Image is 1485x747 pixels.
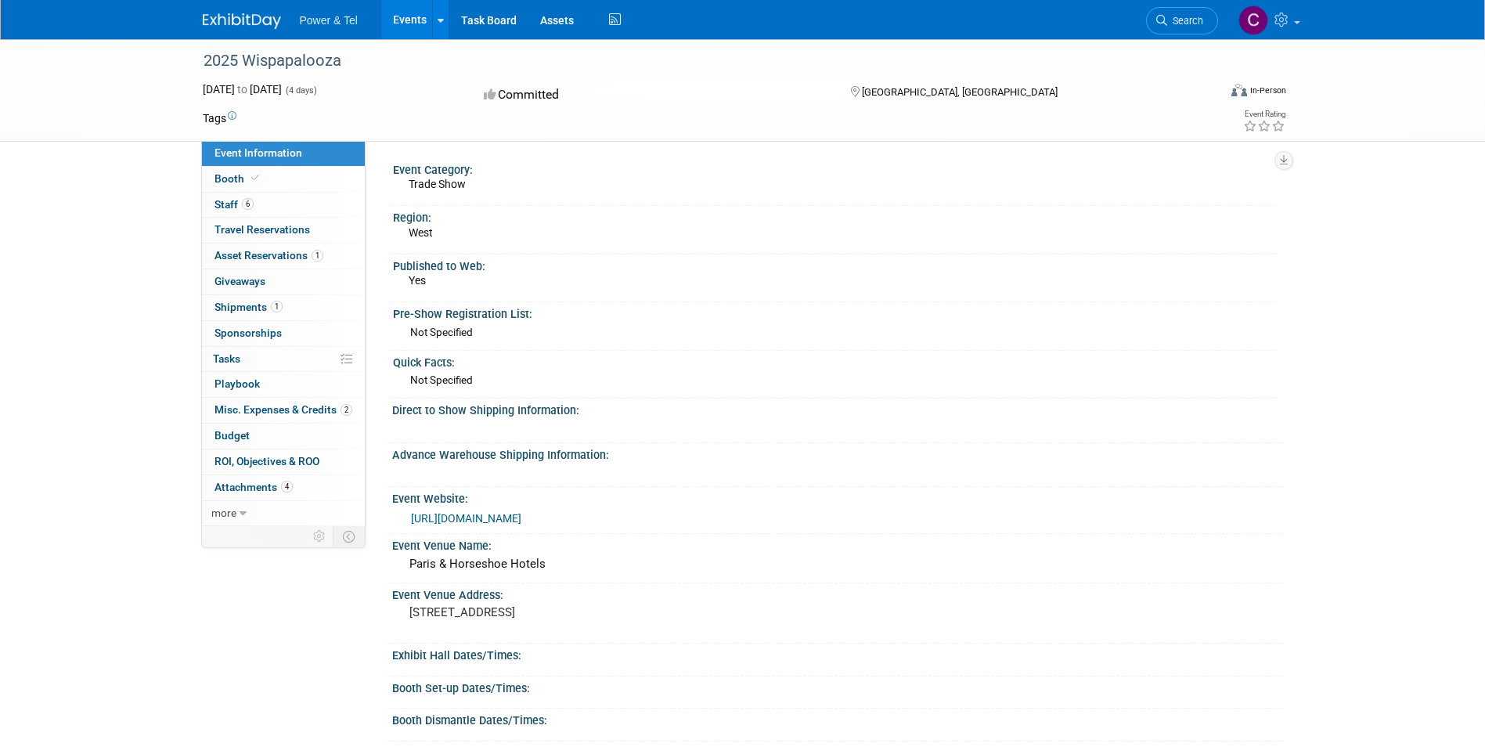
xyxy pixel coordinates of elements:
span: 1 [271,301,283,312]
td: Personalize Event Tab Strip [306,526,333,547]
a: Misc. Expenses & Credits2 [202,398,365,423]
span: more [211,507,236,519]
div: Direct to Show Shipping Information: [392,399,1283,418]
pre: [STREET_ADDRESS] [409,605,746,619]
span: 1 [312,250,323,262]
a: Event Information [202,141,365,166]
div: Booth Set-up Dates/Times: [392,677,1283,696]
span: [DATE] [DATE] [203,83,282,96]
a: more [202,501,365,526]
a: Asset Reservations1 [202,244,365,269]
span: Shipments [214,301,283,313]
img: Chad Smith [1238,5,1268,35]
span: 2 [341,404,352,416]
span: Attachments [214,481,293,493]
div: 2025 Wispapalooza [198,47,1195,75]
div: Event Category: [393,158,1276,178]
div: Advance Warehouse Shipping Information: [392,443,1283,463]
div: Pre-Show Registration List: [393,302,1276,322]
a: Tasks [202,347,365,372]
span: Budget [214,429,250,442]
span: ROI, Objectives & ROO [214,455,319,467]
div: Event Rating [1243,110,1285,118]
span: West [409,226,433,239]
div: Event Venue Address: [392,583,1283,603]
a: Attachments4 [202,475,365,500]
div: Committed [479,81,825,109]
div: Event Website: [392,487,1283,507]
a: Booth [202,167,365,192]
span: 4 [281,481,293,493]
span: 6 [242,198,254,210]
a: ROI, Objectives & ROO [202,449,365,475]
div: Event Format [1126,81,1287,105]
span: Playbook [214,377,260,390]
td: Tags [203,110,236,126]
span: Trade Show [409,178,466,190]
span: Travel Reservations [214,223,310,236]
div: Not Specified [410,373,1271,388]
div: Paris & Horseshoe Hotels [404,552,1271,576]
span: Search [1167,15,1203,27]
div: Not Specified [410,325,1271,340]
a: [URL][DOMAIN_NAME] [411,512,521,525]
span: Yes [409,274,426,287]
span: Giveaways [214,275,265,287]
div: Booth Dismantle Dates/Times: [392,709,1283,728]
i: Booth reservation complete [251,174,259,182]
img: ExhibitDay [203,13,281,29]
a: Staff6 [202,193,365,218]
span: Sponsorships [214,327,282,339]
img: Format-Inperson.png [1231,84,1247,96]
span: to [235,83,250,96]
span: Booth [214,172,262,185]
a: Budget [202,424,365,449]
span: Power & Tel [300,14,358,27]
a: Playbook [202,372,365,397]
span: Event Information [214,146,302,159]
a: Travel Reservations [202,218,365,243]
td: Toggle Event Tabs [333,526,365,547]
span: (4 days) [284,85,317,96]
div: In-Person [1249,85,1286,96]
div: Exhibit Hall Dates/Times: [392,644,1283,663]
div: Region: [393,206,1276,226]
a: Sponsorships [202,321,365,346]
div: Event Venue Name: [392,534,1283,554]
a: Search [1146,7,1218,34]
span: [GEOGRAPHIC_DATA], [GEOGRAPHIC_DATA] [862,86,1058,98]
span: Tasks [213,352,240,365]
div: Published to Web: [393,254,1276,274]
span: Misc. Expenses & Credits [214,403,352,416]
a: Shipments1 [202,295,365,320]
div: Quick Facts: [393,351,1276,370]
span: Asset Reservations [214,249,323,262]
a: Giveaways [202,269,365,294]
span: Staff [214,198,254,211]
